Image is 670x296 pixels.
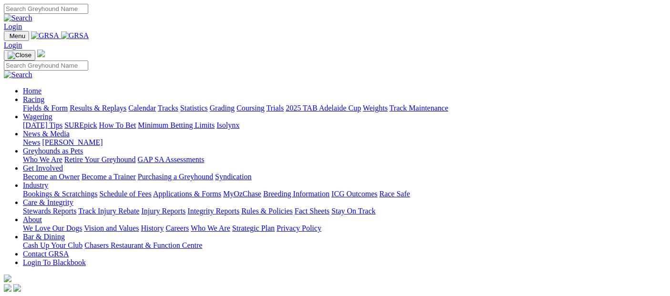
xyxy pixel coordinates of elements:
[215,173,251,181] a: Syndication
[165,224,189,232] a: Careers
[99,190,151,198] a: Schedule of Fees
[23,173,666,181] div: Get Involved
[158,104,178,112] a: Tracks
[23,164,63,172] a: Get Involved
[4,275,11,282] img: logo-grsa-white.png
[23,112,52,121] a: Wagering
[263,190,330,198] a: Breeding Information
[78,207,139,215] a: Track Injury Rebate
[23,233,65,241] a: Bar & Dining
[23,121,62,129] a: [DATE] Tips
[84,241,202,249] a: Chasers Restaurant & Function Centre
[23,138,666,147] div: News & Media
[138,173,213,181] a: Purchasing a Greyhound
[61,31,89,40] img: GRSA
[138,155,205,163] a: GAP SA Assessments
[216,121,239,129] a: Isolynx
[295,207,330,215] a: Fact Sheets
[277,224,321,232] a: Privacy Policy
[4,22,22,31] a: Login
[363,104,388,112] a: Weights
[23,147,83,155] a: Greyhounds as Pets
[8,51,31,59] img: Close
[4,284,11,292] img: facebook.svg
[23,241,666,250] div: Bar & Dining
[331,190,377,198] a: ICG Outcomes
[23,181,48,189] a: Industry
[23,190,97,198] a: Bookings & Scratchings
[23,250,69,258] a: Contact GRSA
[23,224,666,233] div: About
[23,104,68,112] a: Fields & Form
[70,104,126,112] a: Results & Replays
[99,121,136,129] a: How To Bet
[210,104,235,112] a: Grading
[241,207,293,215] a: Rules & Policies
[37,50,45,57] img: logo-grsa-white.png
[180,104,208,112] a: Statistics
[23,198,73,206] a: Care & Integrity
[42,138,103,146] a: [PERSON_NAME]
[23,155,62,163] a: Who We Are
[64,155,136,163] a: Retire Your Greyhound
[237,104,265,112] a: Coursing
[4,61,88,71] input: Search
[84,224,139,232] a: Vision and Values
[23,173,80,181] a: Become an Owner
[23,138,40,146] a: News
[266,104,284,112] a: Trials
[23,215,42,224] a: About
[138,121,215,129] a: Minimum Betting Limits
[82,173,136,181] a: Become a Trainer
[4,31,29,41] button: Toggle navigation
[23,155,666,164] div: Greyhounds as Pets
[23,207,666,215] div: Care & Integrity
[23,130,70,138] a: News & Media
[13,284,21,292] img: twitter.svg
[10,32,25,40] span: Menu
[331,207,375,215] a: Stay On Track
[23,224,82,232] a: We Love Our Dogs
[187,207,239,215] a: Integrity Reports
[64,121,97,129] a: SUREpick
[286,104,361,112] a: 2025 TAB Adelaide Cup
[23,104,666,112] div: Racing
[23,190,666,198] div: Industry
[23,87,41,95] a: Home
[23,121,666,130] div: Wagering
[4,4,88,14] input: Search
[223,190,261,198] a: MyOzChase
[390,104,448,112] a: Track Maintenance
[141,207,186,215] a: Injury Reports
[23,207,76,215] a: Stewards Reports
[23,95,44,103] a: Racing
[379,190,410,198] a: Race Safe
[4,71,32,79] img: Search
[128,104,156,112] a: Calendar
[23,258,86,266] a: Login To Blackbook
[191,224,230,232] a: Who We Are
[23,241,82,249] a: Cash Up Your Club
[4,14,32,22] img: Search
[4,41,22,49] a: Login
[4,50,35,61] button: Toggle navigation
[153,190,221,198] a: Applications & Forms
[232,224,275,232] a: Strategic Plan
[31,31,59,40] img: GRSA
[141,224,164,232] a: History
